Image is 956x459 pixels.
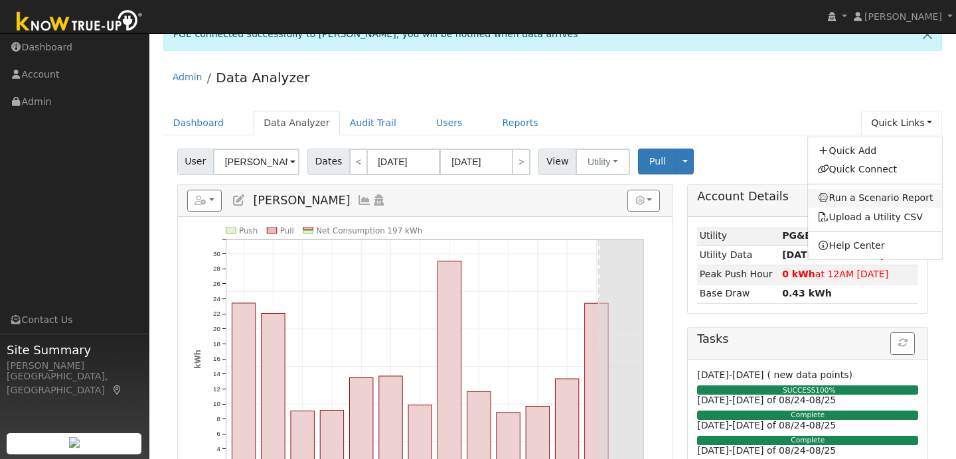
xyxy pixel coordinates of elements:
[649,156,666,166] span: Pull
[697,332,918,346] h5: Tasks
[239,226,258,235] text: Push
[782,269,815,279] strong: 0 kWh
[163,111,234,135] a: Dashboard
[697,284,779,303] td: Base Draw
[177,149,214,175] span: User
[316,226,422,235] text: Net Consumption 197 kWh
[782,230,811,241] strong: ID: 17199553, authorized: 08/20/25
[576,149,630,175] button: Utility
[173,72,202,82] a: Admin
[280,226,294,235] text: Pull
[782,288,832,298] strong: 0.43 kWh
[213,265,220,272] text: 28
[808,236,943,255] a: Help Center
[780,265,919,284] td: at 12AM [DATE]
[808,189,943,208] a: Run a Scenario Report
[782,249,870,260] strong: [DATE] to [DATE]
[213,340,220,347] text: 18
[213,385,220,392] text: 12
[213,370,220,377] text: 14
[349,149,368,175] a: <
[638,149,677,174] button: Pull
[213,249,220,257] text: 30
[112,385,123,395] a: Map
[512,149,530,175] a: >
[7,359,142,373] div: [PERSON_NAME]
[817,212,923,222] a: Upload a Utility CSV
[213,325,220,332] text: 20
[697,227,779,246] td: Utility
[7,341,142,359] span: Site Summary
[493,111,548,135] a: Reports
[697,411,918,420] div: Complete
[193,350,202,369] text: kWh
[914,18,941,50] a: Close
[372,194,386,207] a: Login As (last Never)
[864,11,942,22] span: [PERSON_NAME]
[697,369,763,380] span: [DATE]-[DATE]
[697,395,918,406] h6: [DATE]-[DATE] of 08/24-08/25
[808,142,943,161] a: Quick Add
[216,445,220,452] text: 4
[861,111,942,135] a: Quick Links
[697,445,918,456] h6: [DATE]-[DATE] of 08/24-08/25
[254,111,340,135] a: Data Analyzer
[10,7,149,37] img: Know True-Up
[307,149,350,175] span: Dates
[808,161,943,179] a: Quick Connect
[213,355,220,362] text: 16
[538,149,576,175] span: View
[782,249,908,260] span: (1y 1m)
[216,70,309,86] a: Data Analyzer
[697,436,918,445] div: Complete
[213,295,220,302] text: 24
[815,386,835,394] span: 100%
[767,369,852,380] span: ( new data points)
[694,385,924,396] div: SUCCESS
[216,430,220,437] text: 6
[163,17,943,51] div: PGE connected successfully to [PERSON_NAME], you will be notified when data arrives
[213,400,220,407] text: 10
[232,194,246,207] a: Edit User (35822)
[697,420,918,431] h6: [DATE]-[DATE] of 08/24-08/25
[213,310,220,317] text: 22
[426,111,473,135] a: Users
[213,149,299,175] input: Select a User
[7,369,142,397] div: [GEOGRAPHIC_DATA], [GEOGRAPHIC_DATA]
[216,415,220,423] text: 8
[357,194,372,207] a: Multi-Series Graph
[890,332,915,355] button: Refresh
[253,194,350,207] span: [PERSON_NAME]
[697,190,918,204] h5: Account Details
[697,265,779,284] td: Peak Push Hour
[69,437,80,448] img: retrieve
[340,111,406,135] a: Audit Trail
[213,280,220,287] text: 26
[697,245,779,265] td: Utility Data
